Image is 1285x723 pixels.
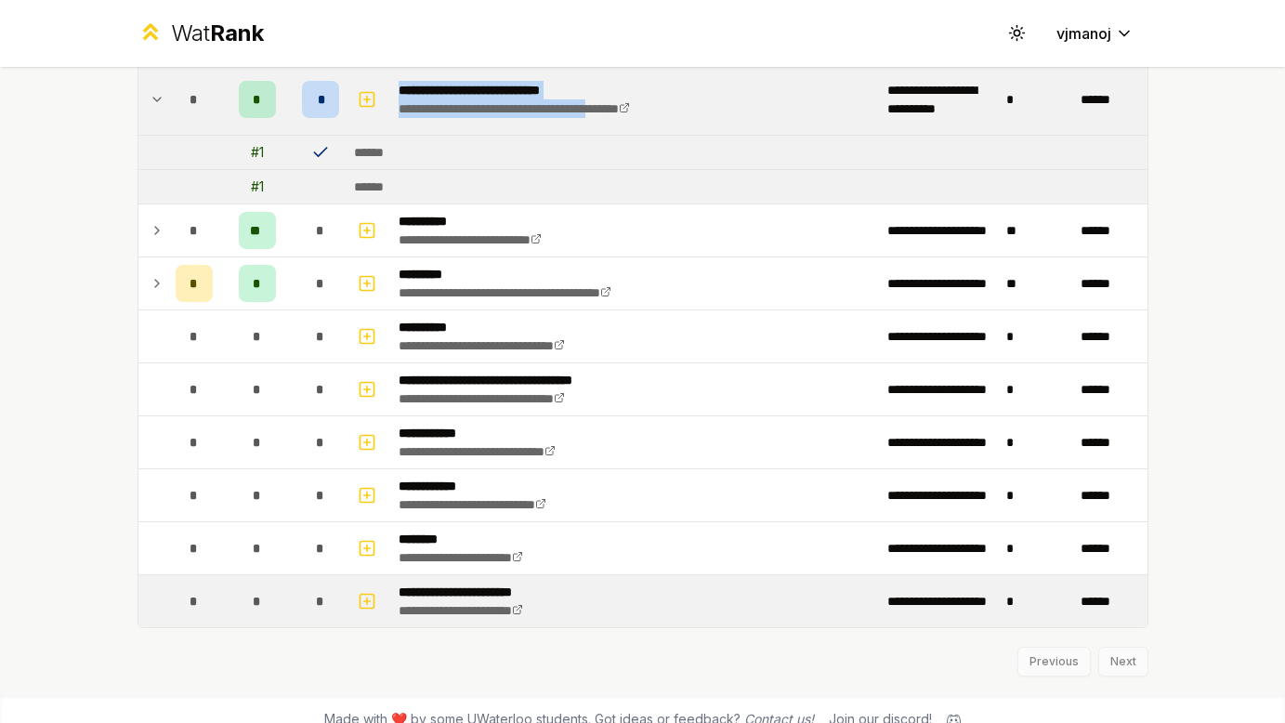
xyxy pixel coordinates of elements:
div: Wat [171,19,264,48]
a: WatRank [138,19,265,48]
div: # 1 [251,177,264,196]
span: Rank [210,20,264,46]
div: # 1 [251,143,264,162]
button: vjmanoj [1042,17,1148,50]
span: vjmanoj [1056,22,1111,45]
